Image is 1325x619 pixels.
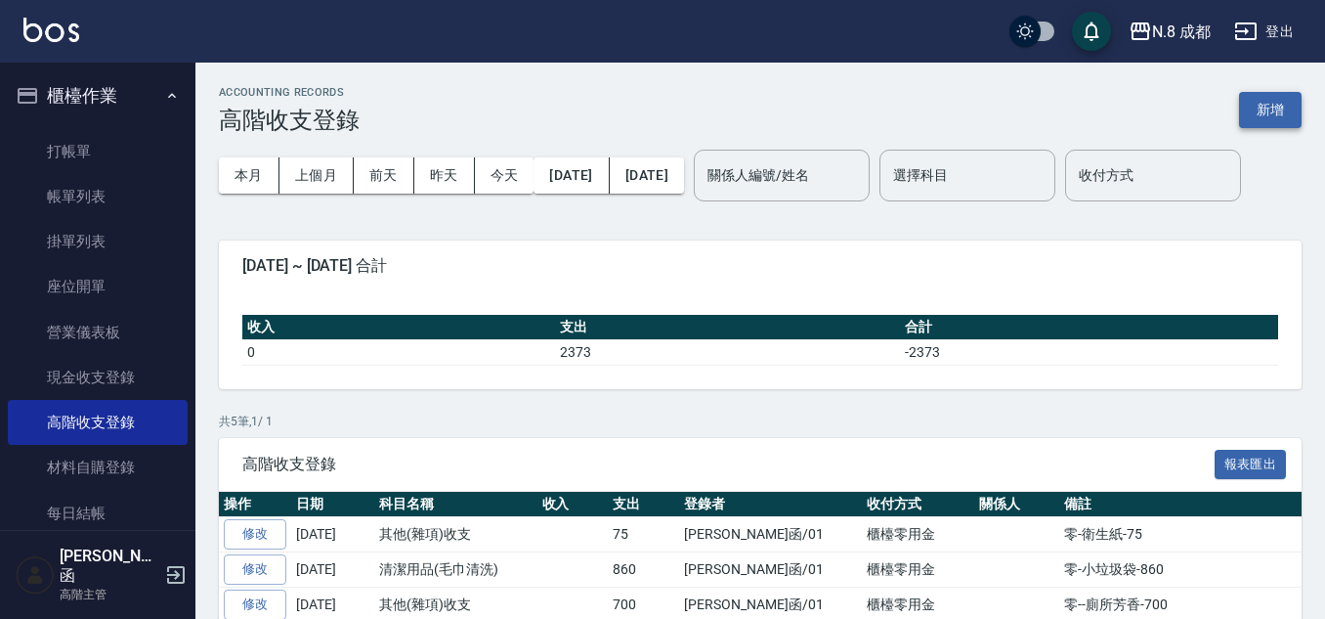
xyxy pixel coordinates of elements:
[608,492,679,517] th: 支出
[1152,20,1211,44] div: N.8 成都
[23,18,79,42] img: Logo
[974,492,1059,517] th: 關係人
[224,519,286,550] a: 修改
[60,586,159,603] p: 高階主管
[679,517,862,553] td: [PERSON_NAME]函/01
[279,157,354,194] button: 上個月
[679,553,862,588] td: [PERSON_NAME]函/01
[16,555,55,595] img: Person
[862,553,974,588] td: 櫃檯零用金
[8,264,188,309] a: 座位開單
[900,315,1278,340] th: 合計
[475,157,534,194] button: 今天
[610,157,684,194] button: [DATE]
[219,157,279,194] button: 本月
[8,219,188,264] a: 掛單列表
[537,492,609,517] th: 收入
[679,492,862,517] th: 登錄者
[1239,100,1302,118] a: 新增
[8,70,188,121] button: 櫃檯作業
[555,339,900,365] td: 2373
[8,491,188,536] a: 每日結帳
[555,315,900,340] th: 支出
[1239,92,1302,128] button: 新增
[219,492,291,517] th: 操作
[374,517,537,553] td: 其他(雜項)收支
[1121,12,1218,52] button: N.8 成都
[291,553,374,588] td: [DATE]
[219,86,360,99] h2: ACCOUNTING RECORDS
[1215,450,1287,480] button: 報表匯出
[374,492,537,517] th: 科目名稱
[354,157,414,194] button: 前天
[219,413,1302,430] p: 共 5 筆, 1 / 1
[862,517,974,553] td: 櫃檯零用金
[8,355,188,400] a: 現金收支登錄
[1226,14,1302,50] button: 登出
[242,256,1278,276] span: [DATE] ~ [DATE] 合計
[291,517,374,553] td: [DATE]
[242,455,1215,474] span: 高階收支登錄
[242,315,555,340] th: 收入
[608,517,679,553] td: 75
[8,174,188,219] a: 帳單列表
[1072,12,1111,51] button: save
[374,553,537,588] td: 清潔用品(毛巾清洗)
[60,547,159,586] h5: [PERSON_NAME]函
[900,339,1278,365] td: -2373
[224,554,286,585] a: 修改
[8,129,188,174] a: 打帳單
[242,339,555,365] td: 0
[1215,454,1287,472] a: 報表匯出
[608,553,679,588] td: 860
[291,492,374,517] th: 日期
[862,492,974,517] th: 收付方式
[8,400,188,445] a: 高階收支登錄
[534,157,609,194] button: [DATE]
[219,107,360,134] h3: 高階收支登錄
[8,310,188,355] a: 營業儀表板
[414,157,475,194] button: 昨天
[8,445,188,490] a: 材料自購登錄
